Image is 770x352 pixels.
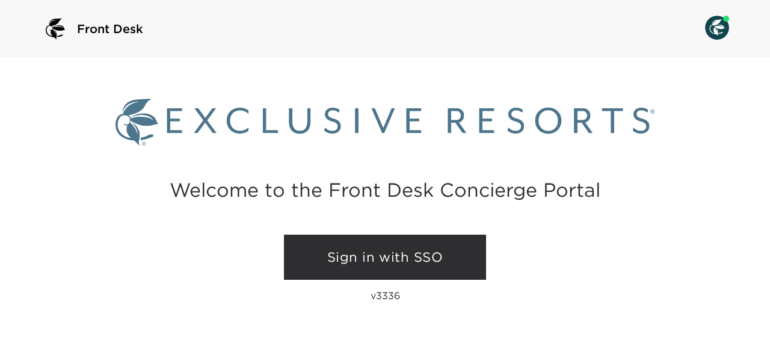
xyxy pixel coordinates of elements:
img: logo [41,14,70,43]
a: Sign in with SSO [284,235,486,280]
img: Exclusive Resorts logo [115,99,654,146]
span: Front Desk [77,20,143,37]
img: User [705,16,729,40]
h2: Welcome to the Front Desk Concierge Portal [170,181,600,199]
p: v3336 [371,289,400,301]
